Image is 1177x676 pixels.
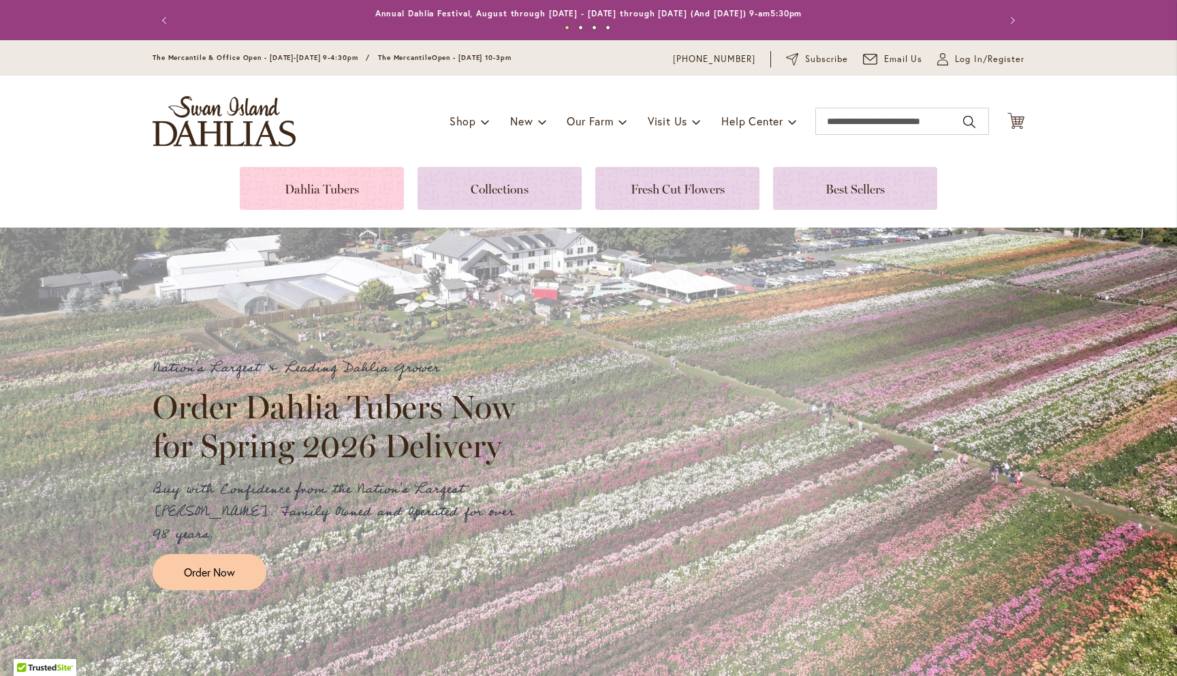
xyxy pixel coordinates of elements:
[153,478,527,546] p: Buy with Confidence from the Nation's Largest [PERSON_NAME]. Family Owned and Operated for over 9...
[863,52,923,66] a: Email Us
[432,53,512,62] span: Open - [DATE] 10-3pm
[592,25,597,30] button: 3 of 4
[450,114,476,128] span: Shop
[578,25,583,30] button: 2 of 4
[997,7,1024,34] button: Next
[565,25,569,30] button: 1 of 4
[955,52,1024,66] span: Log In/Register
[153,554,266,590] a: Order Now
[375,8,802,18] a: Annual Dahlia Festival, August through [DATE] - [DATE] through [DATE] (And [DATE]) 9-am5:30pm
[153,53,432,62] span: The Mercantile & Office Open - [DATE]-[DATE] 9-4:30pm / The Mercantile
[721,114,783,128] span: Help Center
[786,52,848,66] a: Subscribe
[937,52,1024,66] a: Log In/Register
[673,52,755,66] a: [PHONE_NUMBER]
[606,25,610,30] button: 4 of 4
[648,114,687,128] span: Visit Us
[805,52,848,66] span: Subscribe
[510,114,533,128] span: New
[153,7,180,34] button: Previous
[184,564,235,580] span: Order Now
[567,114,613,128] span: Our Farm
[153,96,296,147] a: store logo
[884,52,923,66] span: Email Us
[153,357,527,380] p: Nation's Largest & Leading Dahlia Grower
[153,388,527,464] h2: Order Dahlia Tubers Now for Spring 2026 Delivery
